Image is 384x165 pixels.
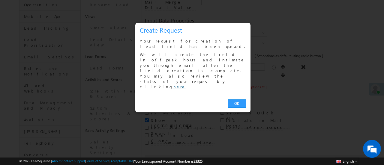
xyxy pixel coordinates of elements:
a: OK [228,99,246,108]
a: Acceptable Use [110,159,133,163]
textarea: Type your message and hit 'Enter' [8,55,109,122]
a: Terms of Service [86,159,109,163]
a: Contact Support [61,159,85,163]
em: Start Chat [82,126,109,134]
p: We will create the field in off-peak hours and intimate you through email after the field creatio... [140,52,246,90]
div: Chat with us now [31,31,101,39]
img: d_60004797649_company_0_60004797649 [10,31,25,39]
span: Your Leadsquared Account Number is [134,159,202,164]
button: English [335,158,359,165]
a: About [52,159,61,163]
div: Minimize live chat window [98,3,113,17]
span: 33325 [193,159,202,164]
span: English [343,159,354,164]
p: Your request for creation of lead field has been queued. [140,38,246,49]
h3: Create Request [140,25,248,35]
span: © 2025 LeadSquared | | | | | [19,158,202,164]
a: here [173,84,186,89]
